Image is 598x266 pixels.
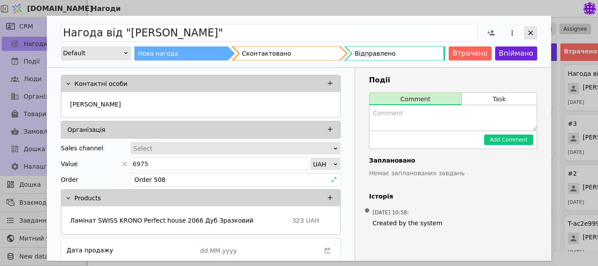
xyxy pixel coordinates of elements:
[313,158,333,170] div: UAH
[484,135,533,145] button: Add Comment
[70,100,121,109] p: [PERSON_NAME]
[449,46,492,60] button: Втрачено
[70,216,253,225] p: Ламінат SWISS KRONO Perfect house 2066 Дуб Зразковий
[74,79,127,89] p: Контактні особи
[63,47,123,59] div: Default
[134,142,332,155] div: Select
[495,46,537,60] button: Впіймано
[47,16,551,261] div: Add Opportunity
[369,192,537,201] h4: Історія
[61,174,78,186] div: Order
[369,93,461,105] button: Comment
[324,248,331,254] svg: calender simple
[292,216,319,225] p: 323 UAH
[462,93,537,105] button: Task
[369,169,537,178] p: Немає запланованих завдань
[61,142,103,154] div: Sales channel
[373,219,534,228] span: Created by the system
[242,46,291,60] div: Сконтактовано
[369,75,537,85] h3: Події
[74,194,101,203] p: Products
[195,245,320,257] input: dd.MM.yyyy
[369,156,537,165] h4: Заплановано
[130,173,341,186] div: Order 508
[363,200,372,222] span: •
[373,209,409,216] span: [DATE] 10:58 :
[138,46,178,60] div: Нова нагода
[67,125,106,135] p: Організація
[67,244,113,256] div: Дата продажу
[61,158,77,170] span: Value
[355,46,395,60] div: Відправлено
